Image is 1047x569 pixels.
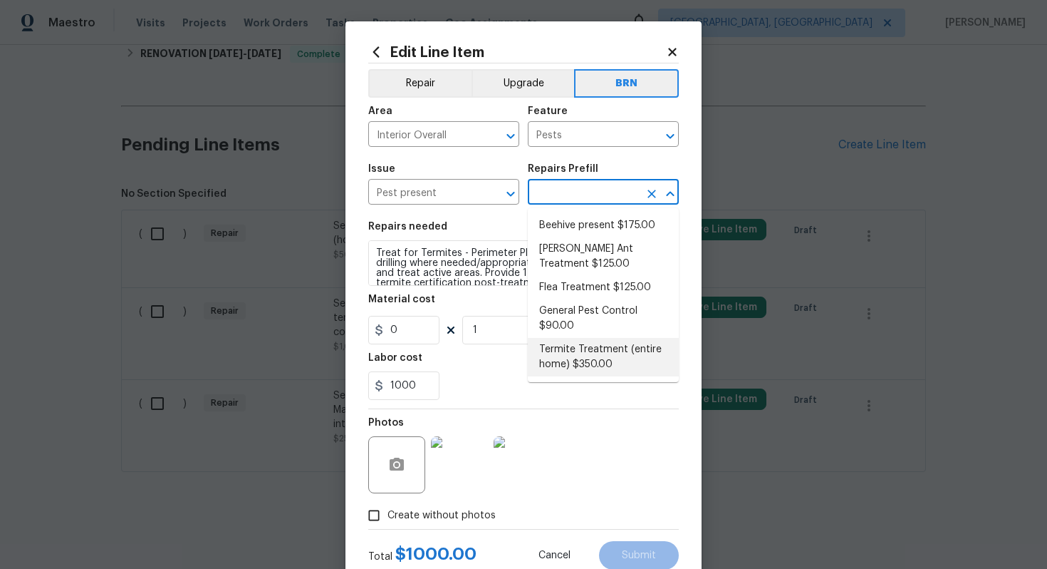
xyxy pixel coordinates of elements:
li: General Pest Control $90.00 [528,299,679,338]
button: Repair [368,69,472,98]
h5: Material cost [368,294,435,304]
h5: Feature [528,106,568,116]
li: Beehive present $175.00 [528,214,679,237]
span: Submit [622,550,656,561]
button: Close [660,184,680,204]
div: Total [368,547,476,564]
button: BRN [574,69,679,98]
li: Flea Treatment $125.00 [528,276,679,299]
span: Cancel [538,550,571,561]
li: Termite Treatment (entire home) $350.00 [528,338,679,376]
textarea: Seller to have pest control contractor perform termite treatment, to suppress conducive condition... [368,240,679,286]
h5: Photos [368,418,404,428]
button: Open [660,126,680,146]
span: Create without photos [387,508,496,523]
h5: Area [368,106,392,116]
h5: Repairs needed [368,222,447,232]
button: Open [501,126,521,146]
h5: Labor cost [368,353,422,363]
h2: Edit Line Item [368,44,666,60]
button: Upgrade [472,69,575,98]
button: Clear [642,184,662,204]
h5: Repairs Prefill [528,164,598,174]
button: Open [501,184,521,204]
li: [PERSON_NAME] Ant Treatment $125.00 [528,237,679,276]
h5: Issue [368,164,395,174]
span: $ 1000.00 [395,545,476,563]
